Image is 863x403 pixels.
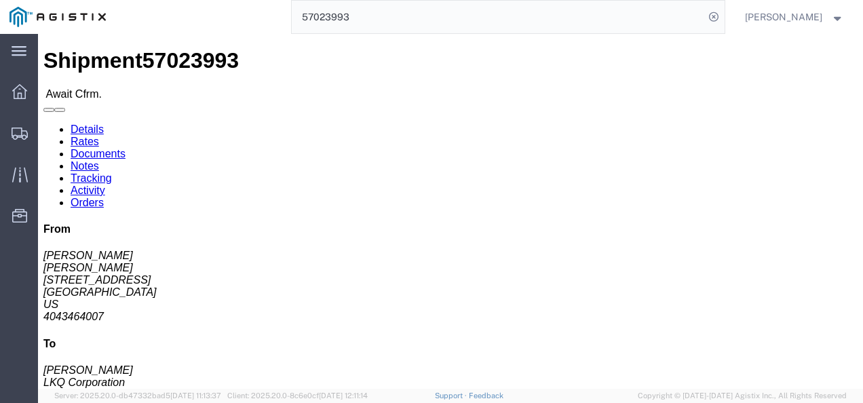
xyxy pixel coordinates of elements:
[638,390,847,402] span: Copyright © [DATE]-[DATE] Agistix Inc., All Rights Reserved
[38,34,863,389] iframe: FS Legacy Container
[319,391,368,400] span: [DATE] 12:11:14
[469,391,503,400] a: Feedback
[435,391,469,400] a: Support
[170,391,221,400] span: [DATE] 11:13:37
[292,1,704,33] input: Search for shipment number, reference number
[54,391,221,400] span: Server: 2025.20.0-db47332bad5
[744,9,845,25] button: [PERSON_NAME]
[227,391,368,400] span: Client: 2025.20.0-8c6e0cf
[745,9,822,24] span: Nathan Seeley
[9,7,106,27] img: logo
